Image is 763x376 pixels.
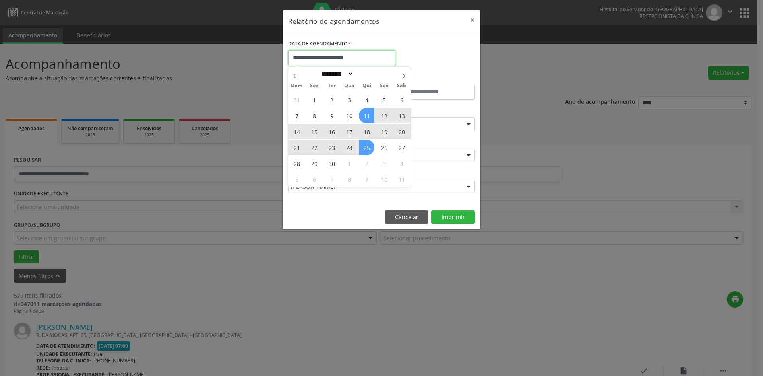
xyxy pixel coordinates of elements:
[394,124,409,139] span: Setembro 20, 2025
[376,124,392,139] span: Setembro 19, 2025
[324,124,339,139] span: Setembro 16, 2025
[341,92,357,107] span: Setembro 3, 2025
[376,171,392,187] span: Outubro 10, 2025
[306,171,322,187] span: Outubro 6, 2025
[306,140,322,155] span: Setembro 22, 2025
[431,210,475,224] button: Imprimir
[288,83,306,88] span: Dom
[341,83,358,88] span: Qua
[323,83,341,88] span: Ter
[359,108,374,123] span: Setembro 11, 2025
[376,92,392,107] span: Setembro 5, 2025
[376,156,392,171] span: Outubro 3, 2025
[289,108,304,123] span: Setembro 7, 2025
[289,156,304,171] span: Setembro 28, 2025
[341,140,357,155] span: Setembro 24, 2025
[289,92,304,107] span: Agosto 31, 2025
[376,108,392,123] span: Setembro 12, 2025
[358,83,376,88] span: Qui
[319,70,354,78] select: Month
[306,92,322,107] span: Setembro 1, 2025
[359,171,374,187] span: Outubro 9, 2025
[394,92,409,107] span: Setembro 6, 2025
[359,140,374,155] span: Setembro 25, 2025
[289,140,304,155] span: Setembro 21, 2025
[306,83,323,88] span: Seg
[288,38,351,50] label: DATA DE AGENDAMENTO
[359,156,374,171] span: Outubro 2, 2025
[306,124,322,139] span: Setembro 15, 2025
[394,140,409,155] span: Setembro 27, 2025
[341,124,357,139] span: Setembro 17, 2025
[465,10,480,30] button: Close
[324,156,339,171] span: Setembro 30, 2025
[289,124,304,139] span: Setembro 14, 2025
[324,171,339,187] span: Outubro 7, 2025
[341,171,357,187] span: Outubro 8, 2025
[394,156,409,171] span: Outubro 4, 2025
[306,156,322,171] span: Setembro 29, 2025
[289,171,304,187] span: Outubro 5, 2025
[324,140,339,155] span: Setembro 23, 2025
[354,70,380,78] input: Year
[359,92,374,107] span: Setembro 4, 2025
[394,171,409,187] span: Outubro 11, 2025
[383,72,475,84] label: ATÉ
[394,108,409,123] span: Setembro 13, 2025
[324,92,339,107] span: Setembro 2, 2025
[341,108,357,123] span: Setembro 10, 2025
[324,108,339,123] span: Setembro 9, 2025
[376,83,393,88] span: Sex
[393,83,411,88] span: Sáb
[306,108,322,123] span: Setembro 8, 2025
[288,16,379,26] h5: Relatório de agendamentos
[359,124,374,139] span: Setembro 18, 2025
[385,210,428,224] button: Cancelar
[376,140,392,155] span: Setembro 26, 2025
[341,156,357,171] span: Outubro 1, 2025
